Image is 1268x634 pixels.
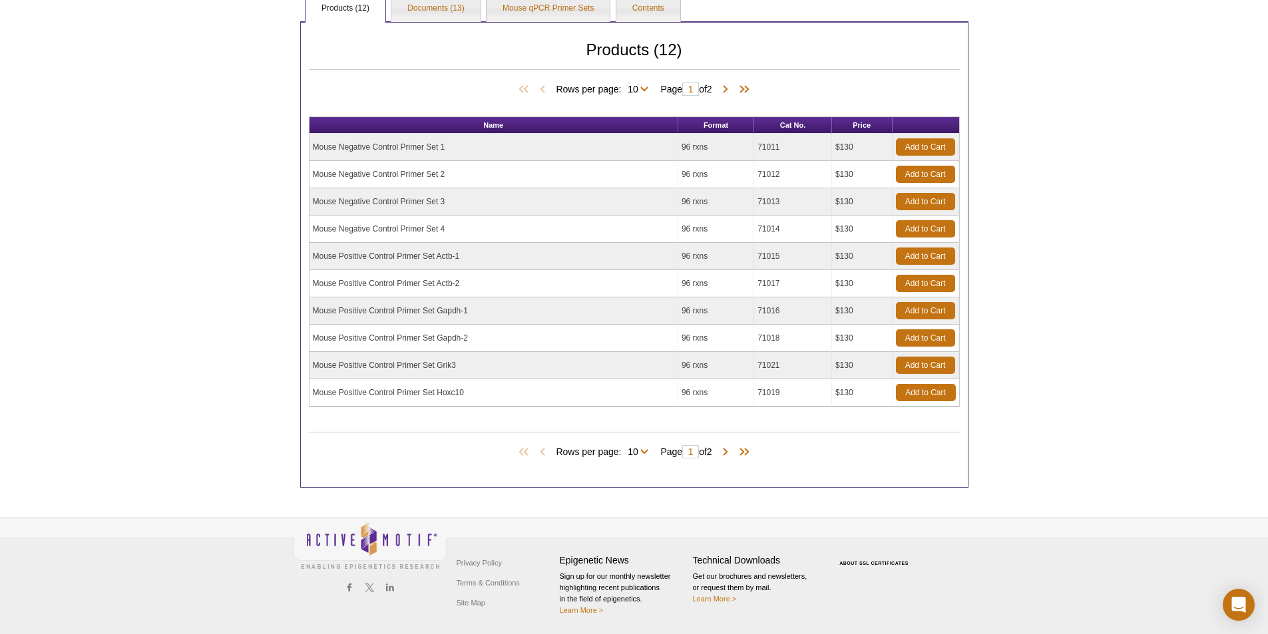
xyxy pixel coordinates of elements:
[707,84,712,94] span: 2
[310,379,678,406] td: Mouse Positive Control Primer Set Hoxc10
[678,325,754,352] td: 96 rxns
[310,161,678,188] td: Mouse Negative Control Primer Set 2
[294,518,447,572] img: Active Motif,
[832,216,893,243] td: $130
[754,352,832,379] td: 71021
[832,161,893,188] td: $130
[896,166,955,183] a: Add to Cart
[832,188,893,216] td: $130
[678,243,754,270] td: 96 rxns
[310,117,678,134] th: Name
[754,117,832,134] th: Cat No.
[678,216,754,243] td: 96 rxns
[754,161,832,188] td: 71012
[309,432,960,432] h2: Products (12)
[678,134,754,161] td: 96 rxns
[832,270,893,297] td: $130
[832,325,893,352] td: $130
[896,220,955,238] a: Add to Cart
[560,555,686,566] h4: Epigenetic News
[453,553,505,573] a: Privacy Policy
[896,138,955,156] a: Add to Cart
[310,243,678,270] td: Mouse Positive Control Primer Set Actb-1
[310,188,678,216] td: Mouse Negative Control Primer Set 3
[754,243,832,270] td: 71015
[516,83,536,96] span: First Page
[654,445,718,458] span: Page of
[707,446,712,457] span: 2
[678,117,754,134] th: Format
[832,297,893,325] td: $130
[516,446,536,459] span: First Page
[310,134,678,161] td: Mouse Negative Control Primer Set 1
[556,82,654,95] span: Rows per page:
[832,117,893,134] th: Price
[832,379,893,406] td: $130
[310,216,678,243] td: Mouse Negative Control Primer Set 4
[310,297,678,325] td: Mouse Positive Control Primer Set Gapdh-1
[678,379,754,406] td: 96 rxns
[678,188,754,216] td: 96 rxns
[832,134,893,161] td: $130
[839,561,909,565] a: ABOUT SSL CERTIFICATES
[560,571,686,616] p: Sign up for our monthly newsletter highlighting recent publications in the field of epigenetics.
[832,352,893,379] td: $130
[732,83,752,96] span: Last Page
[754,297,832,325] td: 71016
[453,573,523,593] a: Terms & Conditions
[654,82,718,96] span: Page of
[560,606,604,614] a: Learn More >
[453,593,489,613] a: Site Map
[310,270,678,297] td: Mouse Positive Control Primer Set Actb-2
[896,247,955,265] a: Add to Cart
[754,270,832,297] td: 71017
[896,275,955,292] a: Add to Cart
[678,352,754,379] td: 96 rxns
[536,446,549,459] span: Previous Page
[754,325,832,352] td: 71018
[754,134,832,161] td: 71011
[719,446,732,459] span: Next Page
[310,325,678,352] td: Mouse Positive Control Primer Set Gapdh-2
[536,83,549,96] span: Previous Page
[754,379,832,406] td: 71019
[896,357,955,374] a: Add to Cart
[678,297,754,325] td: 96 rxns
[678,161,754,188] td: 96 rxns
[556,444,654,458] span: Rows per page:
[678,270,754,297] td: 96 rxns
[309,44,960,70] h2: Products (12)
[719,83,732,96] span: Next Page
[754,188,832,216] td: 71013
[896,329,955,347] a: Add to Cart
[310,352,678,379] td: Mouse Positive Control Primer Set Grik3
[896,384,956,401] a: Add to Cart
[832,243,893,270] td: $130
[896,302,955,319] a: Add to Cart
[754,216,832,243] td: 71014
[896,193,955,210] a: Add to Cart
[1223,589,1255,621] div: Open Intercom Messenger
[732,446,752,459] span: Last Page
[693,595,737,603] a: Learn More >
[693,571,819,605] p: Get our brochures and newsletters, or request them by mail.
[693,555,819,566] h4: Technical Downloads
[826,542,926,571] table: Click to Verify - This site chose Symantec SSL for secure e-commerce and confidential communicati...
